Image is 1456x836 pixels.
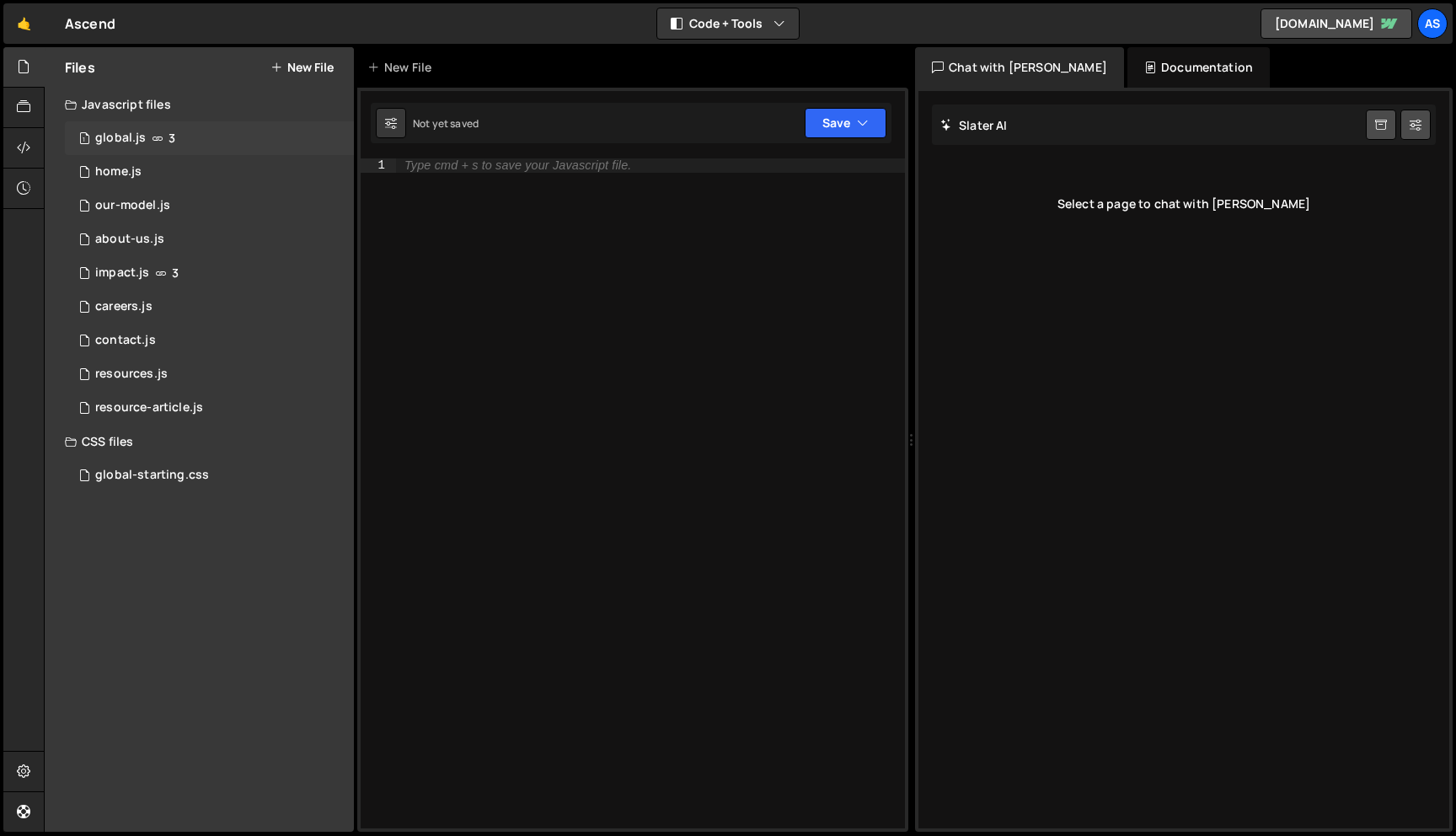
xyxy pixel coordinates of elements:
[940,117,1008,133] h2: Slater AI
[657,8,799,39] button: Code + Tools
[65,189,354,222] div: 16295/44157.js
[1127,47,1270,88] div: Documentation
[95,367,168,382] div: resources.js
[270,61,334,74] button: New File
[65,121,354,155] div: 16295/44073.js
[65,155,354,189] div: 16295/43987.js
[95,468,209,483] div: global-starting.css
[932,170,1436,238] div: Select a page to chat with [PERSON_NAME]
[95,198,170,213] div: our-model.js
[805,108,886,138] button: Save
[1261,8,1412,39] a: [DOMAIN_NAME]
[361,158,396,173] div: 1
[95,400,203,415] div: resource-article.js
[65,391,354,425] div: 16295/44292.js
[65,324,354,357] div: 16295/44293.js
[3,3,45,44] a: 🤙
[95,232,164,247] div: about-us.js
[404,159,631,172] div: Type cmd + s to save your Javascript file.
[65,13,115,34] div: Ascend
[45,88,354,121] div: Javascript files
[95,299,153,314] div: careers.js
[45,425,354,458] div: CSS files
[95,131,146,146] div: global.js
[65,458,354,492] div: 16295/44285.css
[169,131,175,145] span: 3
[95,333,156,348] div: contact.js
[65,357,354,391] div: 16295/44290.js
[65,58,95,77] h2: Files
[65,256,354,290] div: 16295/44150.js
[65,222,354,256] div: 16295/44280.js
[95,265,149,281] div: impact.js
[65,290,354,324] div: 16295/44282.js
[1417,8,1448,39] a: As
[172,266,179,280] span: 3
[915,47,1124,88] div: Chat with [PERSON_NAME]
[367,59,438,76] div: New File
[79,133,89,147] span: 1
[413,116,479,131] div: Not yet saved
[95,164,142,180] div: home.js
